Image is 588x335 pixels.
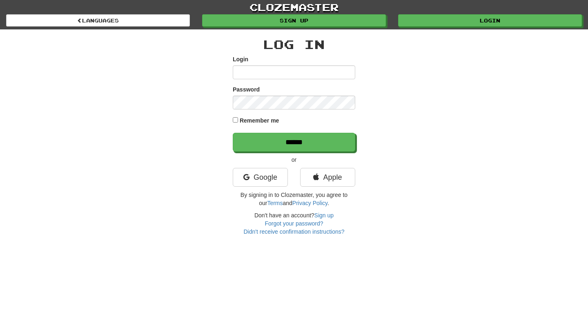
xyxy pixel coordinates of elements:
p: or [233,156,355,164]
label: Password [233,85,260,94]
a: Forgot your password? [265,220,323,227]
a: Google [233,168,288,187]
a: Privacy Policy [292,200,327,206]
label: Login [233,55,248,63]
a: Login [398,14,582,27]
label: Remember me [240,116,279,125]
a: Languages [6,14,190,27]
div: Don't have an account? [233,211,355,236]
a: Didn't receive confirmation instructions? [243,228,344,235]
h2: Log In [233,38,355,51]
a: Terms [267,200,283,206]
a: Sign up [314,212,334,219]
a: Sign up [202,14,386,27]
a: Apple [300,168,355,187]
p: By signing in to Clozemaster, you agree to our and . [233,191,355,207]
